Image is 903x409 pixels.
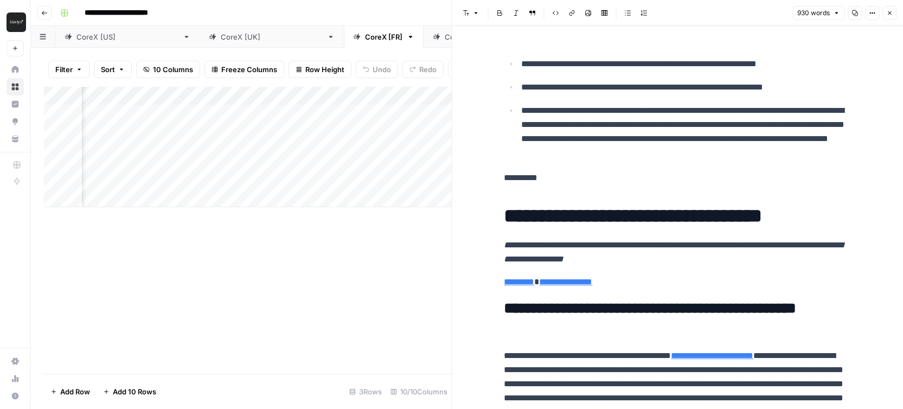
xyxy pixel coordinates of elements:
[386,383,452,400] div: 10/10 Columns
[221,31,323,42] div: CoreX [[GEOGRAPHIC_DATA]]
[200,26,344,48] a: CoreX [[GEOGRAPHIC_DATA]]
[55,64,73,75] span: Filter
[7,353,24,370] a: Settings
[94,61,132,78] button: Sort
[76,31,178,42] div: CoreX [[GEOGRAPHIC_DATA]]
[305,64,344,75] span: Row Height
[289,61,351,78] button: Row Height
[7,387,24,405] button: Help + Support
[344,26,424,48] a: CoreX [FR]
[7,370,24,387] a: Usage
[101,64,115,75] span: Sort
[424,26,504,48] a: CoreX [DE]
[97,383,163,400] button: Add 10 Rows
[7,61,24,78] a: Home
[153,64,193,75] span: 10 Columns
[7,12,26,32] img: Klaviyo Logo
[402,61,444,78] button: Redo
[792,6,844,20] button: 930 words
[7,78,24,95] a: Browse
[345,383,386,400] div: 3 Rows
[356,61,398,78] button: Undo
[419,64,437,75] span: Redo
[60,386,90,397] span: Add Row
[113,386,156,397] span: Add 10 Rows
[7,9,24,36] button: Workspace: Klaviyo
[7,113,24,130] a: Opportunities
[48,61,89,78] button: Filter
[44,383,97,400] button: Add Row
[445,31,483,42] div: CoreX [DE]
[204,61,284,78] button: Freeze Columns
[221,64,277,75] span: Freeze Columns
[797,8,830,18] span: 930 words
[7,130,24,148] a: Your Data
[55,26,200,48] a: CoreX [[GEOGRAPHIC_DATA]]
[7,95,24,113] a: Insights
[136,61,200,78] button: 10 Columns
[373,64,391,75] span: Undo
[365,31,402,42] div: CoreX [FR]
